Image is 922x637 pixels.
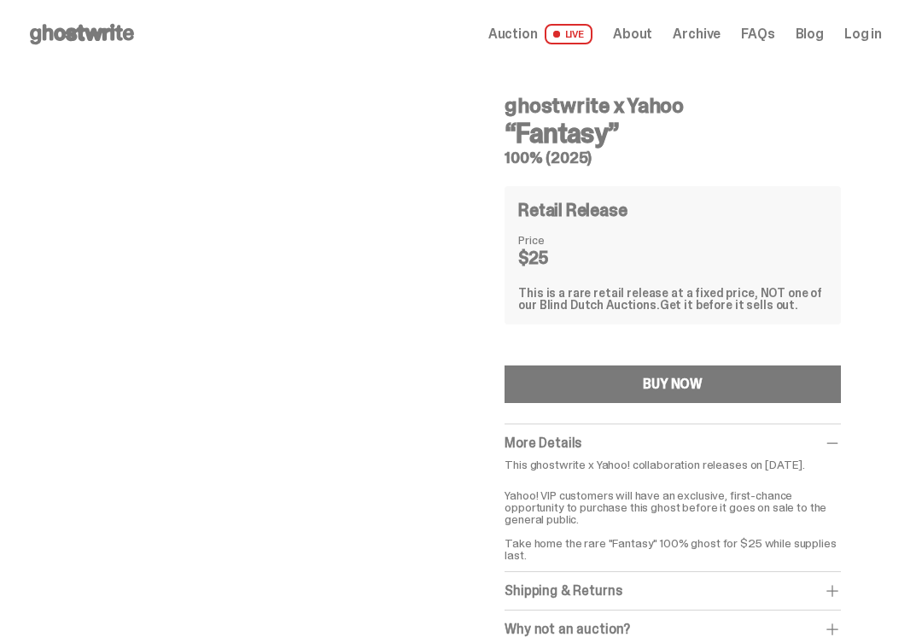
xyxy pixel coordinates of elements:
p: This ghostwrite x Yahoo! collaboration releases on [DATE]. [505,459,841,470]
dd: $25 [518,249,604,266]
a: FAQs [741,27,774,41]
div: BUY NOW [643,377,703,391]
h5: 100% (2025) [505,150,841,166]
span: More Details [505,434,581,452]
h4: Retail Release [518,202,627,219]
h3: “Fantasy” [505,120,841,147]
h4: ghostwrite x Yahoo [505,96,841,116]
a: Log in [844,27,882,41]
span: Auction [488,27,538,41]
button: BUY NOW [505,365,841,403]
div: This is a rare retail release at a fixed price, NOT one of our Blind Dutch Auctions. [518,287,827,311]
p: Yahoo! VIP customers will have an exclusive, first-chance opportunity to purchase this ghost befo... [505,477,841,561]
span: LIVE [545,24,593,44]
a: About [613,27,652,41]
div: Shipping & Returns [505,582,841,599]
span: Get it before it sells out. [660,297,798,313]
dt: Price [518,234,604,246]
a: Blog [796,27,824,41]
a: Auction LIVE [488,24,592,44]
a: Archive [673,27,721,41]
